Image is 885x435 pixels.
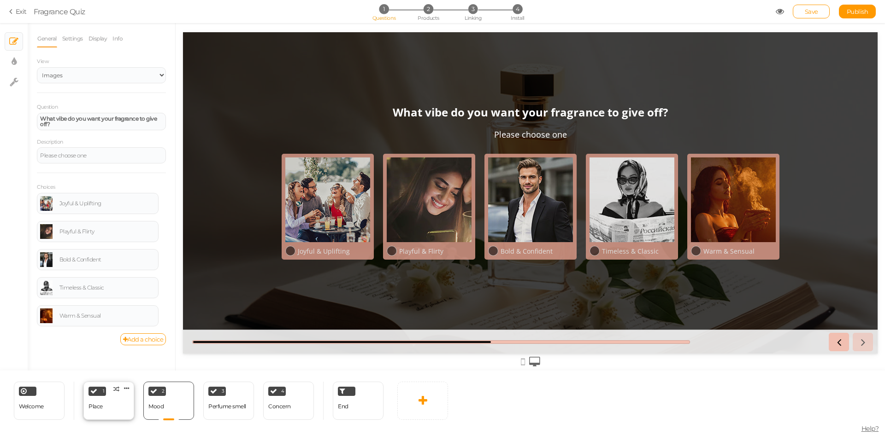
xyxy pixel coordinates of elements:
[318,215,390,223] div: Bold & Confident
[62,30,83,47] a: Settings
[203,382,254,420] div: 3 Perfume smell
[88,30,108,47] a: Display
[19,403,44,410] span: Welcome
[148,403,164,410] div: Mood
[40,115,157,128] strong: What vibe do you want your fragrance to give off?
[120,333,166,345] a: Add a choice
[379,4,389,14] span: 1
[208,403,246,410] div: Perfume smell
[268,403,291,410] div: Concern
[112,30,123,47] a: Info
[465,15,481,21] span: Linking
[281,389,284,394] span: 4
[338,403,348,410] span: End
[362,4,405,14] li: 1 Questions
[37,30,57,47] a: General
[333,382,383,420] div: End
[520,215,593,223] div: Warm & Sensual
[468,4,478,14] span: 3
[103,389,105,394] span: 1
[37,184,55,191] label: Choices
[59,313,155,319] div: Warm & Sensual
[496,4,539,14] li: 4 Install
[511,15,524,21] span: Install
[115,215,187,223] div: Joyful & Uplifting
[419,215,491,223] div: Timeless & Classic
[793,5,830,18] div: Save
[83,382,134,420] div: 1 Place
[210,72,485,87] strong: What vibe do you want your fragrance to give off?
[14,382,65,420] div: Welcome
[513,4,522,14] span: 4
[263,382,314,420] div: 4 Concern
[59,285,155,290] div: Timeless & Classic
[37,104,58,110] label: Question
[88,403,103,410] div: Place
[59,229,155,234] div: Playful & Flirty
[162,389,165,394] span: 2
[222,389,224,394] span: 3
[311,97,384,108] div: Please choose one
[861,424,879,433] span: Help?
[37,139,63,145] label: Description
[452,4,495,14] li: 3 Linking
[407,4,450,14] li: 2 Products
[847,8,868,15] span: Publish
[216,215,289,223] div: Playful & Flirty
[805,8,818,15] span: Save
[143,382,194,420] div: 2 Mood
[37,58,49,64] span: View
[418,15,439,21] span: Products
[59,257,155,262] div: Bold & Confident
[424,4,433,14] span: 2
[372,15,396,21] span: Questions
[59,201,155,206] div: Joyful & Uplifting
[40,153,163,158] div: Please choose one
[9,7,27,16] a: Exit
[34,6,85,17] div: Fragrance Quiz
